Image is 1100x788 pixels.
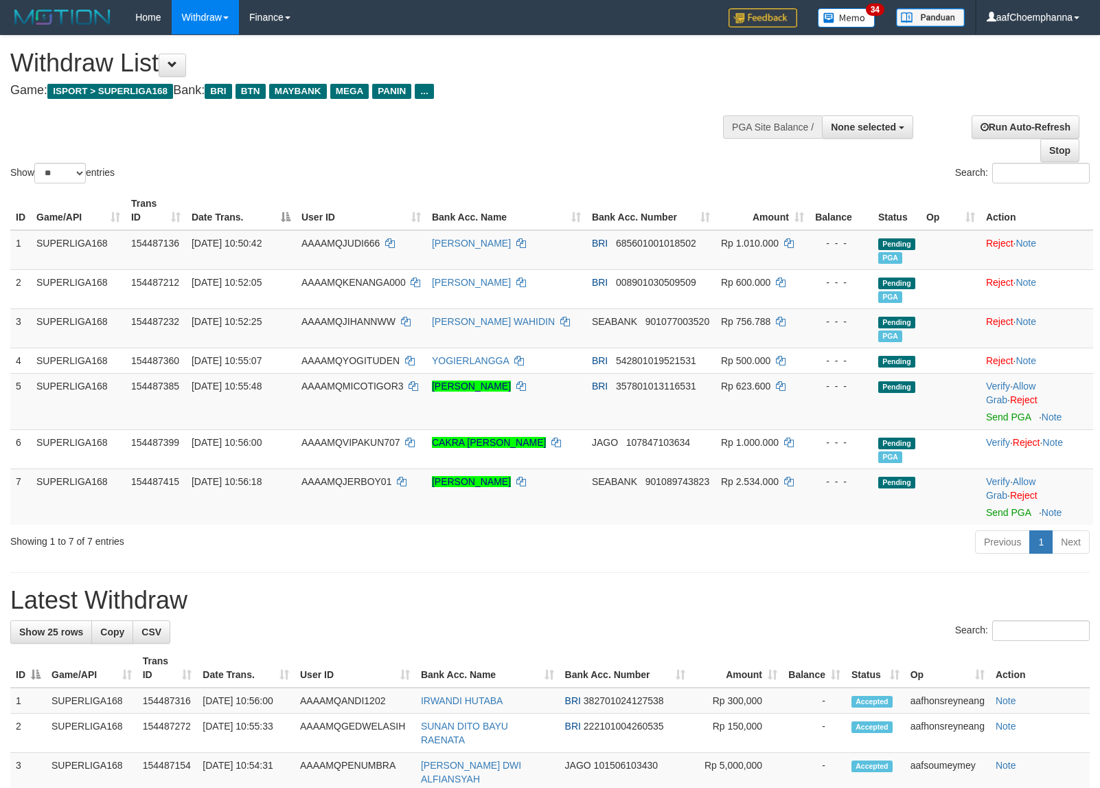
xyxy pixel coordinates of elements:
[783,649,846,688] th: Balance: activate to sort column ascending
[921,191,981,230] th: Op: activate to sort column ascending
[1010,394,1038,405] a: Reject
[723,115,822,139] div: PGA Site Balance /
[10,308,31,348] td: 3
[986,437,1010,448] a: Verify
[137,688,198,714] td: 154487316
[565,760,591,771] span: JAGO
[851,721,893,733] span: Accepted
[301,238,380,249] span: AAAAMQJUDI666
[645,316,709,327] span: Copy 901077003520 to clipboard
[1010,490,1038,501] a: Reject
[131,238,179,249] span: 154487136
[432,355,509,366] a: YOGIERLANGGA
[192,316,262,327] span: [DATE] 10:52:25
[46,714,137,753] td: SUPERLIGA168
[301,476,392,487] span: AAAAMQJERBOY01
[878,252,902,264] span: Marked by aafandaneth
[1052,530,1090,554] a: Next
[851,696,893,708] span: Accepted
[10,649,46,688] th: ID: activate to sort column descending
[721,277,770,288] span: Rp 600.000
[236,84,266,99] span: BTN
[818,8,875,27] img: Button%20Memo.svg
[1016,277,1036,288] a: Note
[31,191,126,230] th: Game/API: activate to sort column ascending
[432,238,511,249] a: [PERSON_NAME]
[1042,437,1063,448] a: Note
[10,84,720,98] h4: Game: Bank:
[878,451,902,463] span: Marked by aafsoumeymey
[986,412,1031,423] a: Send PGA
[981,269,1093,308] td: ·
[1016,238,1036,249] a: Note
[592,277,608,288] span: BRI
[31,269,126,308] td: SUPERLIGA168
[981,191,1093,230] th: Action
[815,475,867,488] div: - - -
[851,761,893,772] span: Accepted
[594,760,658,771] span: Copy 101506103430 to clipboard
[91,620,133,644] a: Copy
[10,714,46,753] td: 2
[10,191,31,230] th: ID
[192,381,262,392] span: [DATE] 10:55:48
[626,437,690,448] span: Copy 107847103634 to clipboard
[565,721,581,732] span: BRI
[432,381,511,392] a: [PERSON_NAME]
[584,721,664,732] span: Copy 222101004260535 to clipboard
[691,714,783,753] td: Rp 150,000
[986,476,1035,501] a: Allow Grab
[137,714,198,753] td: 154487272
[137,649,198,688] th: Trans ID: activate to sort column ascending
[616,277,696,288] span: Copy 008901030509509 to clipboard
[192,277,262,288] span: [DATE] 10:52:05
[301,437,400,448] span: AAAAMQVIPAKUN707
[815,275,867,289] div: - - -
[197,649,295,688] th: Date Trans.: activate to sort column ascending
[990,649,1090,688] th: Action
[301,277,406,288] span: AAAAMQKENANGA000
[372,84,411,99] span: PANIN
[972,115,1079,139] a: Run Auto-Refresh
[905,714,990,753] td: aafhonsreyneang
[421,721,508,745] a: SUNAN DITO BAYU RAENATA
[131,381,179,392] span: 154487385
[896,8,965,27] img: panduan.png
[192,238,262,249] span: [DATE] 10:50:42
[131,355,179,366] span: 154487360
[426,191,586,230] th: Bank Acc. Name: activate to sort column ascending
[10,163,115,183] label: Show entries
[986,381,1010,392] a: Verify
[878,477,915,488] span: Pending
[192,476,262,487] span: [DATE] 10:56:18
[815,236,867,250] div: - - -
[878,381,915,393] span: Pending
[126,191,186,230] th: Trans ID: activate to sort column ascending
[10,348,31,373] td: 4
[866,3,884,16] span: 34
[645,476,709,487] span: Copy 901089743823 to clipboard
[986,381,1035,405] span: ·
[592,381,608,392] span: BRI
[197,714,295,753] td: [DATE] 10:55:33
[878,356,915,368] span: Pending
[10,373,31,429] td: 5
[10,429,31,469] td: 6
[295,649,415,688] th: User ID: activate to sort column ascending
[721,437,779,448] span: Rp 1.000.000
[873,191,921,230] th: Status
[783,688,846,714] td: -
[432,277,511,288] a: [PERSON_NAME]
[721,238,779,249] span: Rp 1.010.000
[295,688,415,714] td: AAAAMQANDI1202
[996,760,1016,771] a: Note
[878,438,915,449] span: Pending
[592,355,608,366] span: BRI
[1016,316,1036,327] a: Note
[986,355,1013,366] a: Reject
[981,469,1093,525] td: · ·
[100,627,124,638] span: Copy
[31,230,126,270] td: SUPERLIGA168
[141,627,161,638] span: CSV
[592,476,637,487] span: SEABANK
